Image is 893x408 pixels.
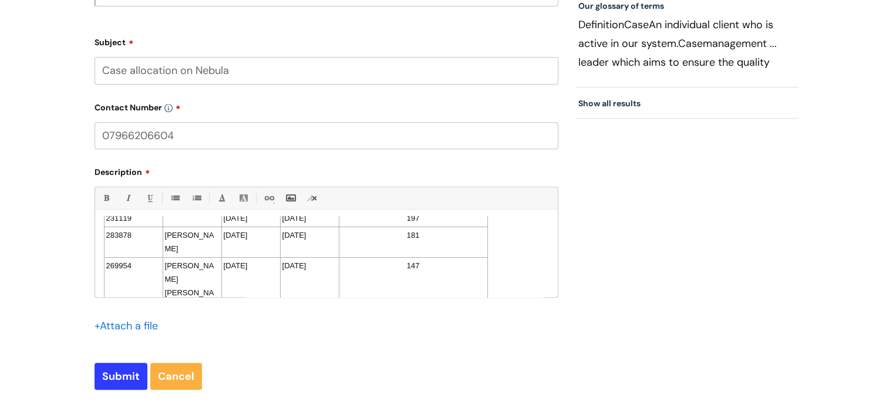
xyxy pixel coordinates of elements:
[189,191,204,205] a: 1. Ordered List (Ctrl-Shift-8)
[578,1,664,11] a: Our glossary of terms
[283,191,298,205] a: Insert Image...
[280,227,339,257] td: [DATE]
[163,257,221,315] td: [PERSON_NAME] [PERSON_NAME]
[120,191,135,205] a: Italic (Ctrl-I)
[578,98,641,109] a: Show all results
[95,316,165,335] div: Attach a file
[339,257,487,315] td: 147
[261,191,276,205] a: Link
[104,257,163,315] td: 269954
[150,363,202,390] a: Cancel
[142,191,157,205] a: Underline(Ctrl-U)
[95,319,100,333] span: +
[95,363,147,390] input: Submit
[221,210,280,227] td: [DATE]
[164,104,173,112] img: info-icon.svg
[578,15,797,72] p: Definition An individual client who is active in our system. management ... leader which aims to ...
[678,36,703,50] span: Case
[163,227,221,257] td: [PERSON_NAME]
[104,227,163,257] td: 283878
[99,191,113,205] a: Bold (Ctrl-B)
[624,18,649,32] span: Case
[305,191,319,205] a: Remove formatting (Ctrl-\)
[280,210,339,227] td: [DATE]
[221,227,280,257] td: [DATE]
[339,210,487,227] td: 197
[167,191,182,205] a: • Unordered List (Ctrl-Shift-7)
[104,210,163,227] td: 231119
[221,257,280,315] td: [DATE]
[236,191,251,205] a: Back Color
[339,227,487,257] td: 181
[214,191,229,205] a: Font Color
[95,33,558,48] label: Subject
[95,99,558,113] label: Contact Number
[280,257,339,315] td: [DATE]
[95,163,558,177] label: Description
